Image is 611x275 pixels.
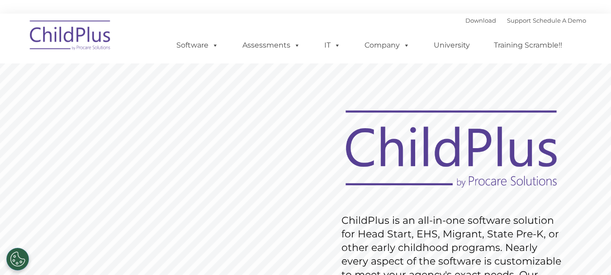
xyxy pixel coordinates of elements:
[465,17,496,24] a: Download
[315,36,350,54] a: IT
[233,36,309,54] a: Assessments
[167,36,227,54] a: Software
[355,36,419,54] a: Company
[566,232,611,275] iframe: Chat Widget
[507,17,531,24] a: Support
[425,36,479,54] a: University
[25,14,116,59] img: ChildPlus by Procare Solutions
[465,17,586,24] font: |
[533,17,586,24] a: Schedule A Demo
[485,36,571,54] a: Training Scramble!!
[6,248,29,270] button: Cookies Settings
